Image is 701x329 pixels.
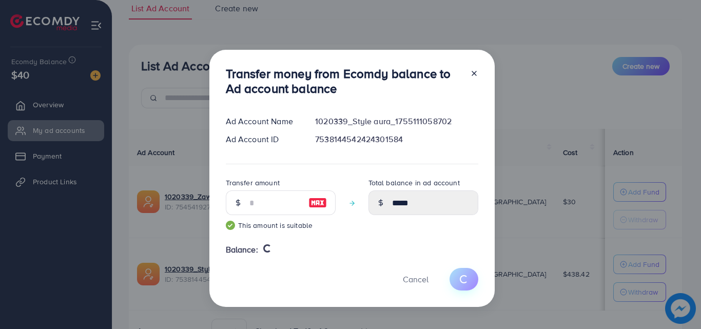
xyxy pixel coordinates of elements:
[226,220,336,230] small: This amount is suitable
[218,133,307,145] div: Ad Account ID
[218,115,307,127] div: Ad Account Name
[308,197,327,209] img: image
[226,244,258,256] span: Balance:
[226,178,280,188] label: Transfer amount
[226,66,462,96] h3: Transfer money from Ecomdy balance to Ad account balance
[307,133,486,145] div: 7538144542424301584
[390,268,441,290] button: Cancel
[307,115,486,127] div: 1020339_Style aura_1755111058702
[403,274,429,285] span: Cancel
[368,178,460,188] label: Total balance in ad account
[226,221,235,230] img: guide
